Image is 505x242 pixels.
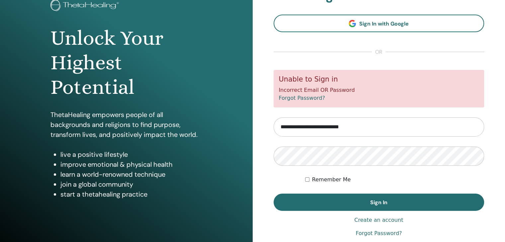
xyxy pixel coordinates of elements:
span: or [372,48,386,56]
label: Remember Me [312,176,351,184]
h1: Unlock Your Highest Potential [50,26,202,100]
li: improve emotional & physical health [60,159,202,169]
a: Forgot Password? [356,229,402,237]
span: Sign In with Google [359,20,409,27]
div: Incorrect Email OR Password [274,70,484,107]
li: start a thetahealing practice [60,189,202,199]
li: live a positive lifestyle [60,150,202,159]
a: Create an account [354,216,403,224]
button: Sign In [274,194,484,211]
h5: Unable to Sign in [279,75,479,84]
a: Forgot Password? [279,95,325,101]
span: Sign In [370,199,387,206]
a: Sign In with Google [274,15,484,32]
div: Keep me authenticated indefinitely or until I manually logout [305,176,484,184]
li: learn a world-renowned technique [60,169,202,179]
p: ThetaHealing empowers people of all backgrounds and religions to find purpose, transform lives, a... [50,110,202,140]
li: join a global community [60,179,202,189]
